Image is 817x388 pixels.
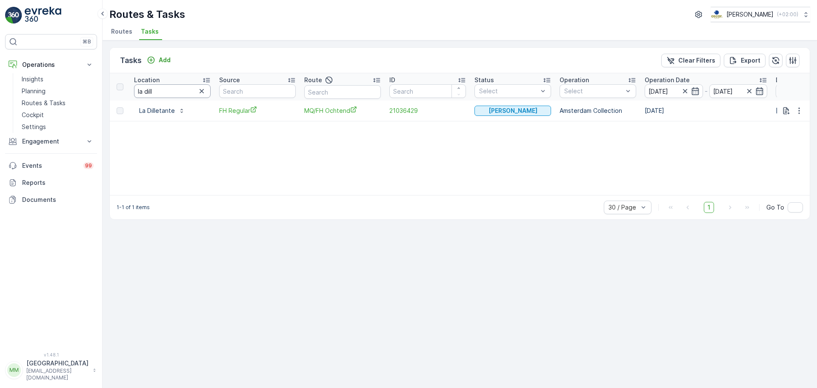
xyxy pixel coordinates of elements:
p: Settings [22,123,46,131]
button: Add [143,55,174,65]
button: Export [724,54,766,67]
button: Engagement [5,133,97,150]
p: Routes & Tasks [109,8,185,21]
span: 1 [704,202,714,213]
input: Search [134,84,211,98]
p: Events [22,161,78,170]
p: - [705,86,708,96]
a: Reports [5,174,97,191]
p: [EMAIL_ADDRESS][DOMAIN_NAME] [26,368,89,381]
span: v 1.48.1 [5,352,97,357]
p: Operations [22,60,80,69]
p: Status [474,76,494,84]
a: Settings [18,121,97,133]
button: [PERSON_NAME](+02:00) [711,7,810,22]
p: [PERSON_NAME] [488,106,537,115]
p: Operation Date [645,76,690,84]
a: Planning [18,85,97,97]
span: Tasks [141,27,159,36]
input: Search [389,84,466,98]
img: logo [5,7,22,24]
p: 1-1 of 1 items [117,204,150,211]
p: ( +02:00 ) [777,11,798,18]
input: dd/mm/yyyy [645,84,703,98]
button: La Dilletante [134,104,190,118]
a: MQ/FH Ochtend [304,106,381,115]
p: Export [741,56,760,65]
button: Operations [5,56,97,73]
p: Engagement [22,137,80,146]
a: Routes & Tasks [18,97,97,109]
p: 99 [85,162,92,169]
input: Search [304,85,381,99]
p: ID [389,76,395,84]
div: MM [7,363,21,377]
div: Toggle Row Selected [117,107,123,114]
p: Clear Filters [678,56,715,65]
a: Cockpit [18,109,97,121]
p: Documents [22,195,94,204]
p: [PERSON_NAME] [726,10,774,19]
p: Select [479,87,538,95]
p: Select [564,87,623,95]
img: basis-logo_rgb2x.png [711,10,723,19]
img: logo_light-DOdMpM7g.png [25,7,61,24]
td: [DATE] [640,101,771,121]
span: Go To [766,203,784,212]
a: 21036429 [389,106,466,115]
p: ⌘B [83,38,91,45]
p: [GEOGRAPHIC_DATA] [26,359,89,368]
input: dd/mm/yyyy [709,84,768,98]
p: La Dilletante [139,106,175,115]
a: Documents [5,191,97,208]
a: FH Regular [219,106,296,115]
p: Tasks [120,55,142,66]
input: Search [219,84,296,98]
a: Insights [18,73,97,85]
p: Location [134,76,160,84]
p: Source [219,76,240,84]
p: Routes & Tasks [22,99,66,107]
p: Planning [22,87,46,95]
button: Geen Afval [474,106,551,116]
p: Due Date [776,76,803,84]
p: Operation [560,76,589,84]
p: Reports [22,178,94,187]
button: Clear Filters [661,54,720,67]
td: Amsterdam Collection [555,101,640,121]
p: Cockpit [22,111,44,119]
p: Insights [22,75,43,83]
span: Routes [111,27,132,36]
p: Route [304,76,322,84]
a: Events99 [5,157,97,174]
button: MM[GEOGRAPHIC_DATA][EMAIL_ADDRESS][DOMAIN_NAME] [5,359,97,381]
p: Add [159,56,171,64]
